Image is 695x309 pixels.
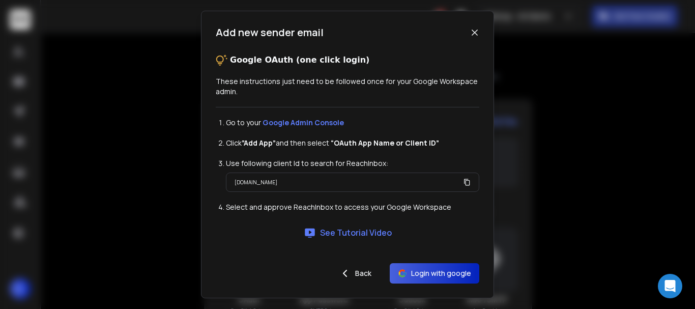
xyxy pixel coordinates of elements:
li: Go to your [226,118,479,128]
button: Back [331,263,380,284]
strong: ”Add App” [242,138,276,148]
li: Use following client Id to search for ReachInbox: [226,158,479,168]
a: See Tutorial Video [304,227,392,239]
li: Select and approve ReachInbox to access your Google Workspace [226,202,479,212]
div: Open Intercom Messenger [658,274,682,298]
h1: Add new sender email [216,25,324,40]
img: tips [216,54,228,66]
p: These instructions just need to be followed once for your Google Workspace admin. [216,76,479,97]
strong: “OAuth App Name or Client ID” [331,138,439,148]
button: Login with google [390,263,479,284]
p: Google OAuth (one click login) [230,54,369,66]
a: Google Admin Console [263,118,344,127]
li: Click and then select [226,138,479,148]
p: [DOMAIN_NAME] [235,177,277,187]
